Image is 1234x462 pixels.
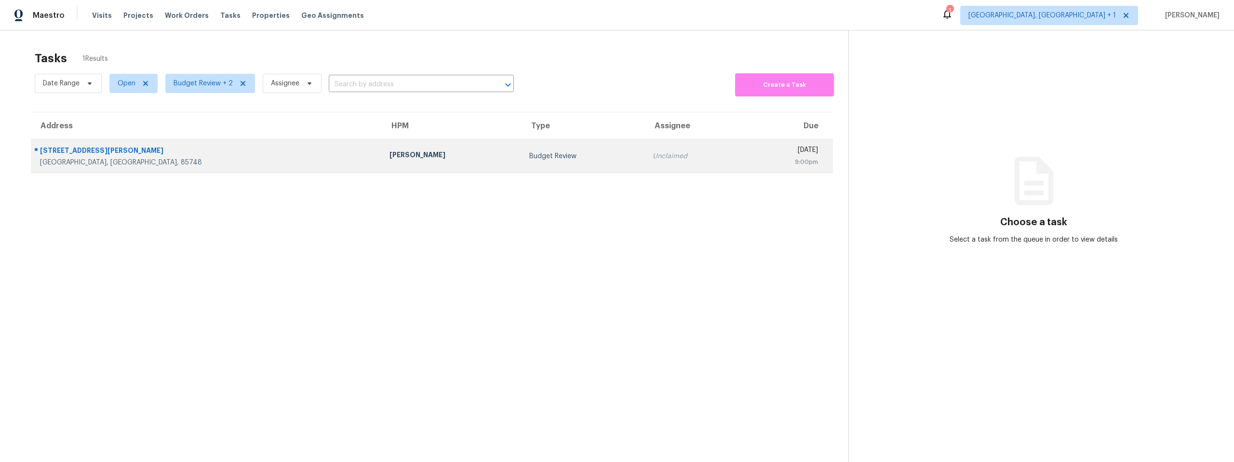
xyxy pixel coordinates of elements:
div: [PERSON_NAME] [389,150,514,162]
span: Projects [123,11,153,20]
th: Assignee [645,112,743,139]
th: Type [522,112,644,139]
button: Open [501,78,515,92]
span: Visits [92,11,112,20]
span: Geo Assignments [301,11,364,20]
h3: Choose a task [1000,217,1067,227]
span: Maestro [33,11,65,20]
div: 1 [946,6,953,15]
div: Select a task from the queue in order to view details [941,235,1127,245]
div: [STREET_ADDRESS][PERSON_NAME] [40,146,374,158]
span: Budget Review + 2 [174,79,233,88]
th: Due [743,112,833,139]
span: [PERSON_NAME] [1161,11,1220,20]
span: Create a Task [740,80,829,91]
span: Open [118,79,135,88]
h2: Tasks [35,54,67,63]
div: [DATE] [751,145,818,157]
span: Tasks [220,12,241,19]
div: 9:00pm [751,157,818,167]
span: Date Range [43,79,80,88]
div: Unclaimed [653,151,736,161]
span: Assignee [271,79,299,88]
input: Search by address [329,77,487,92]
th: Address [31,112,382,139]
button: Create a Task [735,73,834,96]
div: Budget Review [529,151,637,161]
span: Properties [252,11,290,20]
th: HPM [382,112,522,139]
span: [GEOGRAPHIC_DATA], [GEOGRAPHIC_DATA] + 1 [968,11,1116,20]
span: Work Orders [165,11,209,20]
span: 1 Results [82,54,108,64]
div: [GEOGRAPHIC_DATA], [GEOGRAPHIC_DATA], 85748 [40,158,374,167]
